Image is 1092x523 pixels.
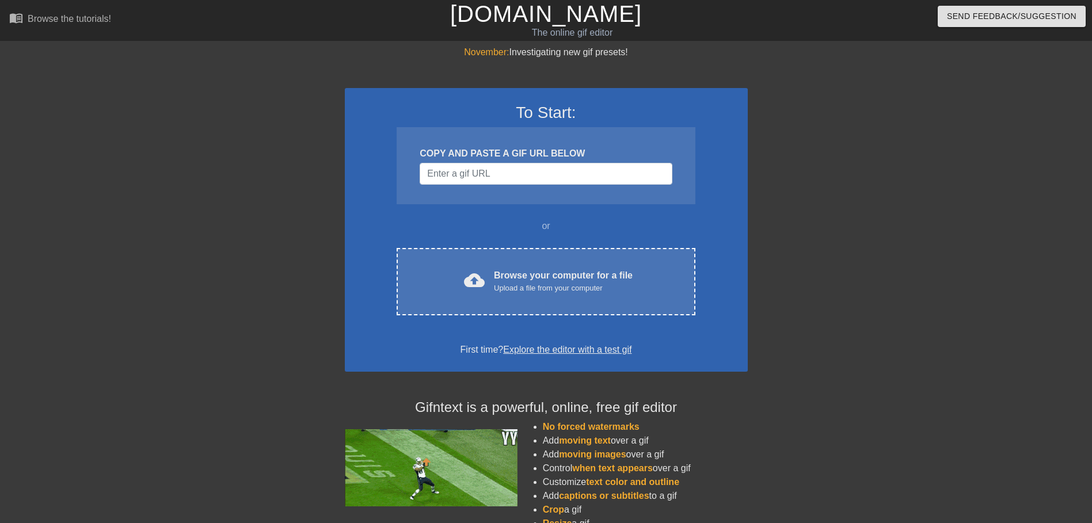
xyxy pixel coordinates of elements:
a: [DOMAIN_NAME] [450,1,642,26]
li: Add over a gif [543,448,748,461]
span: when text appears [572,463,653,473]
span: Crop [543,505,564,514]
span: cloud_upload [464,270,485,291]
div: First time? [360,343,733,357]
a: Explore the editor with a test gif [503,345,631,354]
span: Send Feedback/Suggestion [947,9,1076,24]
h3: To Start: [360,103,733,123]
span: November: [464,47,509,57]
li: Control over a gif [543,461,748,475]
span: moving images [559,449,626,459]
input: Username [420,163,672,185]
div: Investigating new gif presets! [345,45,748,59]
li: Add to a gif [543,489,748,503]
div: COPY AND PASTE A GIF URL BELOW [420,147,672,161]
span: No forced watermarks [543,422,640,432]
button: Send Feedback/Suggestion [938,6,1086,27]
span: captions or subtitles [559,491,649,501]
li: Customize [543,475,748,489]
a: Browse the tutorials! [9,11,111,29]
div: or [375,219,718,233]
div: Browse your computer for a file [494,269,633,294]
img: football_small.gif [345,429,518,506]
span: menu_book [9,11,23,25]
div: Upload a file from your computer [494,283,633,294]
span: moving text [559,436,611,445]
div: The online gif editor [370,26,774,40]
li: a gif [543,503,748,517]
span: text color and outline [586,477,679,487]
h4: Gifntext is a powerful, online, free gif editor [345,399,748,416]
div: Browse the tutorials! [28,14,111,24]
li: Add over a gif [543,434,748,448]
